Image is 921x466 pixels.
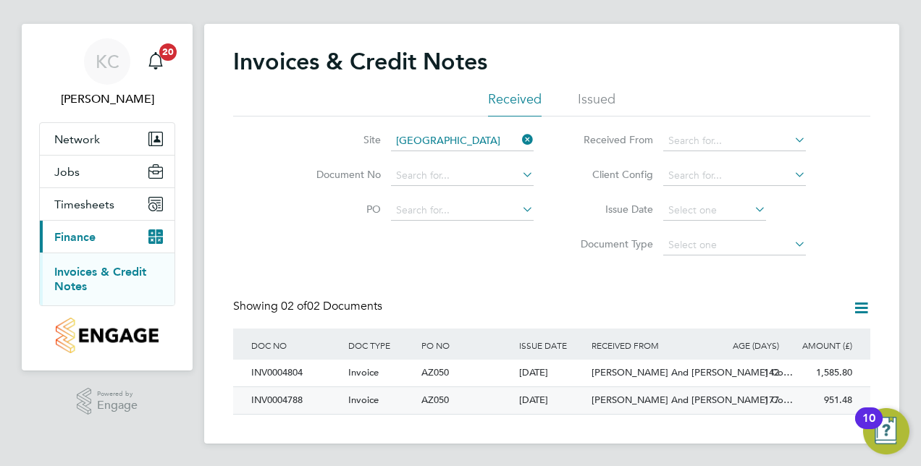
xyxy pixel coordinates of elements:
[40,188,174,220] button: Timesheets
[391,166,534,186] input: Search for...
[159,43,177,61] span: 20
[281,299,307,313] span: 02 of
[40,156,174,187] button: Jobs
[710,329,783,362] div: AGE (DAYS)
[592,366,793,378] span: [PERSON_NAME] And [PERSON_NAME] Co…
[281,299,382,313] span: 02 Documents
[663,235,806,255] input: Select one
[54,198,114,211] span: Timesheets
[233,47,487,76] h2: Invoices & Credit Notes
[298,203,381,216] label: PO
[578,90,615,116] li: Issued
[570,133,653,146] label: Received From
[97,399,138,412] span: Engage
[663,200,766,221] input: Select one
[588,329,710,362] div: RECEIVED FROM
[39,90,175,108] span: Kerry Crees
[783,329,856,362] div: AMOUNT (£)
[54,165,80,179] span: Jobs
[56,318,158,353] img: countryside-properties-logo-retina.png
[22,24,193,370] nav: Main navigation
[764,394,779,406] span: 177
[516,360,589,386] div: [DATE]
[97,388,138,400] span: Powered by
[570,203,653,216] label: Issue Date
[570,168,653,181] label: Client Config
[516,387,589,414] div: [DATE]
[764,366,779,378] span: 142
[783,360,856,386] div: 1,585.80
[248,387,345,414] div: INV0004788
[39,38,175,108] a: KC[PERSON_NAME]
[570,237,653,250] label: Document Type
[39,318,175,353] a: Go to home page
[348,366,379,378] span: Invoice
[40,253,174,305] div: Finance
[663,131,806,151] input: Search for...
[862,418,875,437] div: 10
[418,329,515,362] div: PO NO
[141,38,170,85] a: 20
[248,360,345,386] div: INV0004804
[592,394,793,406] span: [PERSON_NAME] And [PERSON_NAME] Co…
[40,221,174,253] button: Finance
[233,299,385,314] div: Showing
[77,388,138,415] a: Powered byEngage
[298,133,381,146] label: Site
[96,52,119,71] span: KC
[391,200,534,221] input: Search for...
[345,329,418,362] div: DOC TYPE
[54,230,96,244] span: Finance
[391,131,534,151] input: Search for...
[516,329,589,362] div: ISSUE DATE
[248,329,345,362] div: DOC NO
[54,132,100,146] span: Network
[783,387,856,414] div: 951.48
[54,265,146,293] a: Invoices & Credit Notes
[348,394,379,406] span: Invoice
[421,394,449,406] span: AZ050
[863,408,909,454] button: Open Resource Center, 10 new notifications
[298,168,381,181] label: Document No
[488,90,542,116] li: Received
[40,123,174,155] button: Network
[663,166,806,186] input: Search for...
[421,366,449,378] span: AZ050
